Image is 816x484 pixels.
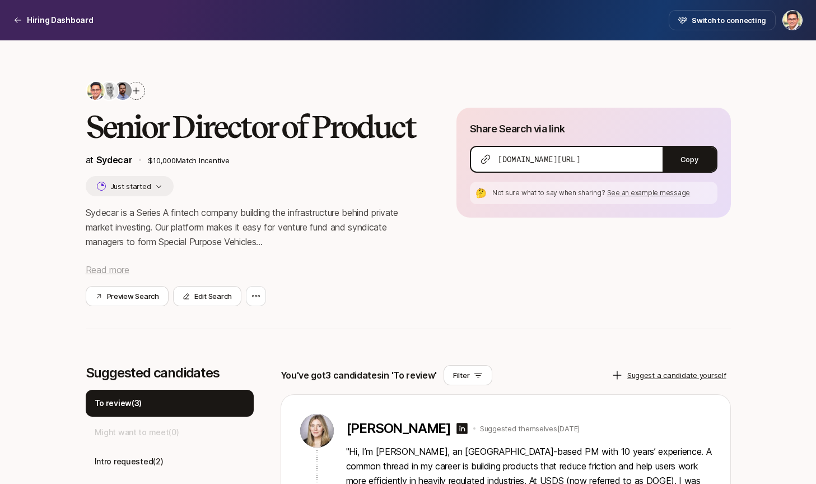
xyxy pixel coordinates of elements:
[86,365,254,381] p: Suggested candidates
[27,13,94,27] p: Hiring Dashboard
[669,10,776,30] button: Switch to connecting
[95,397,142,410] p: To review ( 3 )
[86,110,421,144] h2: Senior Director of Product
[86,286,169,306] button: Preview Search
[470,121,565,137] p: Share Search via link
[783,11,802,30] img: Shriram Bhashyam
[692,15,766,26] span: Switch to connecting
[444,365,492,385] button: Filter
[87,82,105,100] img: c1b10a7b_a438_4f37_9af7_bf91a339076e.jpg
[492,188,713,198] p: Not sure what to say when sharing?
[607,188,691,197] span: See an example message
[474,186,488,200] div: 🤔
[95,455,164,468] p: Intro requested ( 2 )
[86,264,129,275] span: Read more
[148,155,421,166] p: $10,000 Match Incentive
[346,421,451,436] p: [PERSON_NAME]
[86,176,174,196] button: Just started
[114,82,132,100] img: 9bbf0f28_876c_4d82_8695_ccf9acec8431.jfif
[95,426,179,439] p: Might want to meet ( 0 )
[86,205,421,249] p: Sydecar is a Series A fintech company building the infrastructure behind private market investing...
[782,10,803,30] button: Shriram Bhashyam
[86,153,133,167] p: at
[173,286,241,306] button: Edit Search
[498,154,580,165] span: [DOMAIN_NAME][URL]
[663,147,716,172] button: Copy
[627,370,726,381] p: Suggest a candidate yourself
[96,154,133,165] a: Sydecar
[100,82,118,100] img: 3889c835_cd54_4d3d_a23c_7f23475cacdc.jpg
[281,368,437,382] p: You've got 3 candidates in 'To review'
[300,414,334,448] img: f54a37bc_b893_41b6_8bb1_4f0c352c87ce.jpg
[480,423,580,434] p: Suggested themselves [DATE]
